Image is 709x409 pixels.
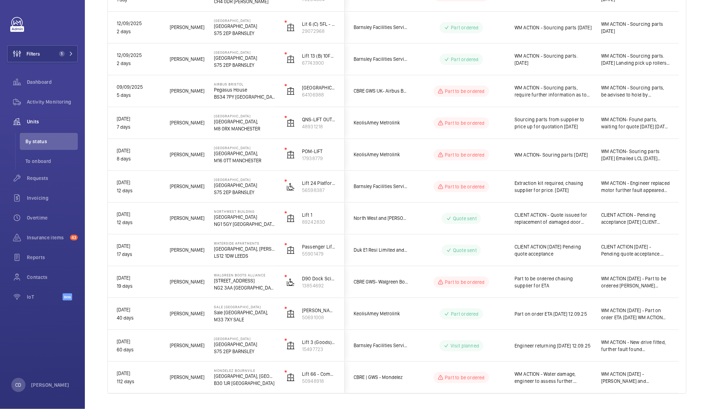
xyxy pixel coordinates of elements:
[302,370,336,378] p: Lift 66 - Commercial - Sports Centre/Pavilion
[302,307,336,314] p: [PERSON_NAME]-LIFT
[25,138,78,145] span: By status
[302,52,336,59] p: Lift 13 (B) 10FL - KL B
[214,252,275,259] p: LS12 1DW LEEDS
[214,273,275,277] p: Walgreen Boots Alliance
[27,293,63,300] span: IoT
[27,254,78,261] span: Reports
[601,307,670,321] span: WM ACTION [DATE] - Part on order ETA [DATE] WM ACTION 27/08 - ETA for receipt of parts w/c [DATE]
[354,119,408,127] span: KeolisAmey Metrolink
[302,282,336,289] p: 13854692
[601,148,670,162] span: WM ACTION- Souring parts [DATE] Emailed LCL [DATE] Chasing LCL [DATE]
[117,155,161,163] p: 8 days
[117,179,161,187] p: [DATE]
[451,24,478,31] p: Part ordered
[302,21,336,28] p: Lit 6 (C) 5FL - Maternity C
[214,86,275,93] p: Pegasus House
[601,180,670,194] span: WM ACTION - Engineer replaced motor further fault appeared requires extraction kit, with Lacey to...
[286,182,295,191] img: platform_lift.svg
[214,23,275,30] p: [GEOGRAPHIC_DATA]
[354,23,408,31] span: Barnsley Facilities Services- [GEOGRAPHIC_DATA]
[286,23,295,32] img: elevator.svg
[445,183,484,190] p: Part to be ordered
[601,116,670,130] span: WM ACTION- Found parts, waiting for quote [DATE] [DATE] Souring parts. Engineer attended [DATE] R...
[445,88,484,95] p: Part to be ordered
[445,374,484,381] p: Part to be ordered
[302,116,336,123] p: QNS-LIFT OUTBOUND
[170,151,205,159] span: [PERSON_NAME]
[214,221,275,228] p: NG1 5GY [GEOGRAPHIC_DATA]
[354,341,408,350] span: Barnsley Facilities Services- [GEOGRAPHIC_DATA]
[286,119,295,127] img: elevator.svg
[302,91,336,98] p: 64106988
[170,341,205,350] span: [PERSON_NAME]
[302,243,336,250] p: Passenger Lift 1 montague
[117,210,161,218] p: [DATE]
[70,235,78,240] span: 43
[117,123,161,131] p: 7 days
[117,338,161,346] p: [DATE]
[302,346,336,353] p: 15497723
[214,380,275,387] p: B30 1JR [GEOGRAPHIC_DATA]
[601,52,670,66] span: WM ACTION - Sourcing parts. [DATE] Landing pick up rollers ordered 2 man attendance to set up car...
[117,19,161,28] p: 12/09/2025
[302,378,336,385] p: 50948918
[286,55,295,64] img: elevator.svg
[445,151,484,158] p: Part to be ordered
[27,50,40,57] span: Filters
[214,284,275,291] p: NG2 3AA [GEOGRAPHIC_DATA]
[214,118,275,125] p: [GEOGRAPHIC_DATA],
[117,250,161,258] p: 17 days
[214,277,275,284] p: [STREET_ADDRESS]
[170,214,205,222] span: [PERSON_NAME]
[601,339,670,353] span: WM ACTION - New drive fitted, further fault found [PERSON_NAME] returning [DATE] 12.09.25 WM ACTI...
[27,234,67,241] span: Insurance items
[515,211,592,226] span: CLIENT ACTION - Quote issued for replacement of damaged door motor belts and safety edges, pendin...
[354,278,408,286] span: CBRE GWS- Walgreen Boots Alliance
[117,147,161,155] p: [DATE]
[214,114,275,118] p: [GEOGRAPHIC_DATA]
[170,87,205,95] span: [PERSON_NAME]
[515,370,592,385] span: WM ACTION - Water damage, engineer to assess further. Original flex installed on the lift also be...
[27,175,78,182] span: Requests
[7,45,78,62] button: Filters1
[286,310,295,318] img: elevator.svg
[117,218,161,227] p: 12 days
[27,274,78,281] span: Contacts
[214,337,275,341] p: [GEOGRAPHIC_DATA]
[601,243,670,257] span: CLIENT ACTION [DATE] - Pending quote acceptance. CLIENT ACTION 28/08- Skate fitted. Skate can not...
[302,211,336,218] p: Lift 1
[302,123,336,130] p: 48931218
[117,83,161,91] p: 09/09/2025
[601,370,670,385] span: WM ACTION [DATE] - [PERSON_NAME] and [PERSON_NAME] for update. WM ACTION 28/08 - [PERSON_NAME] [P...
[286,246,295,255] img: elevator.svg
[214,189,275,196] p: S75 2EP BARNSLEY
[286,214,295,223] img: elevator.svg
[117,378,161,386] p: 112 days
[117,242,161,250] p: [DATE]
[214,214,275,221] p: [GEOGRAPHIC_DATA]
[117,314,161,322] p: 40 days
[354,151,408,159] span: KeolisAmey Metrolink
[214,82,275,86] p: Airbus Bristol
[117,282,161,290] p: 19 days
[59,51,65,57] span: 1
[214,18,275,23] p: [GEOGRAPHIC_DATA]
[31,381,69,388] p: [PERSON_NAME]
[214,157,275,164] p: M16 0TT MANCHESTER
[117,346,161,354] p: 60 days
[214,150,275,157] p: [GEOGRAPHIC_DATA],
[170,278,205,286] span: [PERSON_NAME]
[214,316,275,323] p: M33 7XY SALE
[117,274,161,282] p: [DATE]
[302,339,336,346] p: Lift 3 (Goods) 5FLR
[117,306,161,314] p: [DATE]
[117,59,161,68] p: 2 days
[27,194,78,201] span: Invoicing
[601,275,670,289] span: WM ACTION [DATE] - Part to be ordered [PERSON_NAME] sourcing from supplier. WM ACTION 01/09 - Tra...
[601,21,670,35] span: WM ACTION - Sourcing parts [DATE]
[302,218,336,226] p: 89242830
[117,369,161,378] p: [DATE]
[286,341,295,350] img: elevator.svg
[170,119,205,127] span: [PERSON_NAME]
[515,24,592,31] span: WM ACTION - Sourcing parts [DATE]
